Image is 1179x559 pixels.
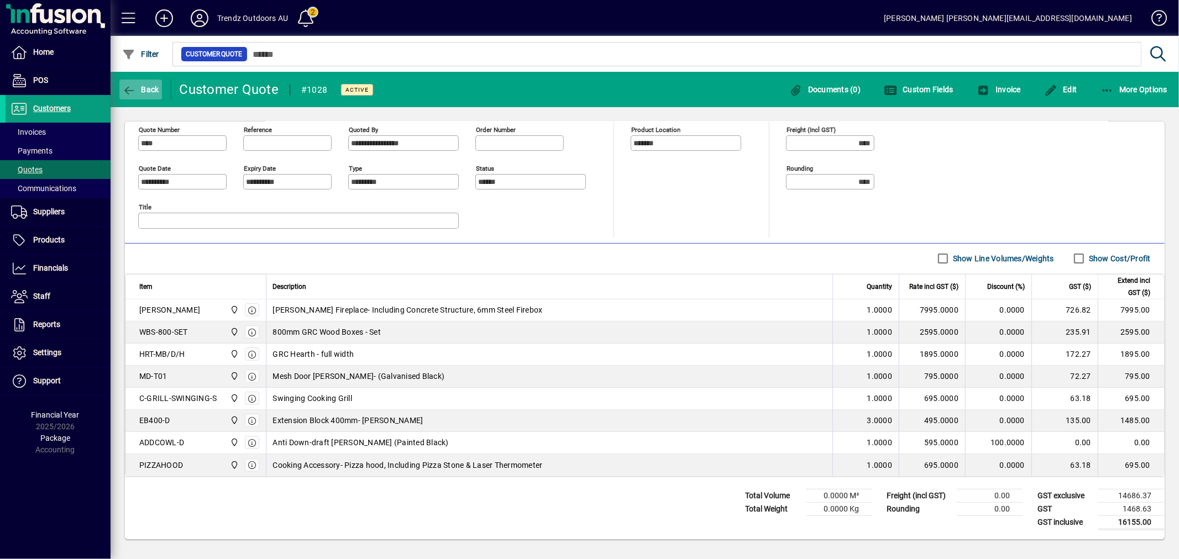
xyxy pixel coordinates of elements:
[1098,80,1171,99] button: More Options
[33,104,71,113] span: Customers
[227,348,240,360] span: Central
[6,367,111,395] a: Support
[273,304,543,315] span: [PERSON_NAME] Fireplace- Including Concrete Structure, 6mm Steel Firebox
[146,8,182,28] button: Add
[111,80,171,99] app-page-header-button: Back
[227,304,240,316] span: Central
[1105,275,1150,299] span: Extend incl GST ($)
[1098,299,1164,321] td: 7995.00
[1098,502,1165,515] td: 1468.63
[227,370,240,382] span: Central
[867,415,893,426] span: 3.0000
[273,415,423,426] span: Extension Block 400mm- [PERSON_NAME]
[806,489,872,502] td: 0.0000 M³
[1098,454,1164,476] td: 695.00
[1031,366,1098,388] td: 72.27
[139,304,200,315] div: [PERSON_NAME]
[1041,80,1080,99] button: Edit
[957,502,1023,515] td: 0.00
[11,128,46,136] span: Invoices
[1031,321,1098,344] td: 235.91
[139,349,185,360] div: HRT-MB/D/H
[6,160,111,179] a: Quotes
[906,460,958,471] div: 695.0000
[139,371,167,382] div: MD-T01
[965,299,1031,321] td: 0.0000
[867,349,893,360] span: 1.0000
[476,164,494,172] mat-label: Status
[965,410,1031,432] td: 0.0000
[906,304,958,315] div: 7995.0000
[789,85,861,94] span: Documents (0)
[1032,489,1098,502] td: GST exclusive
[906,437,958,448] div: 595.0000
[273,371,445,382] span: Mesh Door [PERSON_NAME]- (Galvanised Black)
[1031,299,1098,321] td: 726.82
[11,184,76,193] span: Communications
[244,164,276,172] mat-label: Expiry date
[957,489,1023,502] td: 0.00
[881,80,956,99] button: Custom Fields
[33,348,61,357] span: Settings
[33,376,61,385] span: Support
[139,393,217,404] div: C-GRILL-SWINGING-S
[6,311,111,339] a: Reports
[1032,515,1098,529] td: GST inclusive
[139,415,170,426] div: EB400-D
[227,414,240,426] span: Central
[227,459,240,471] span: Central
[273,460,543,471] span: Cooking Accessory- Pizza hood, Including Pizza Stone & Laser Thermometer
[1031,388,1098,410] td: 63.18
[806,502,872,515] td: 0.0000 Kg
[965,388,1031,410] td: 0.0000
[867,460,893,471] span: 1.0000
[33,263,68,272] span: Financials
[6,255,111,282] a: Financials
[965,366,1031,388] td: 0.0000
[273,437,449,448] span: Anti Down-draft [PERSON_NAME] (Painted Black)
[987,281,1025,293] span: Discount (%)
[139,125,180,133] mat-label: Quote number
[33,48,54,56] span: Home
[881,489,957,502] td: Freight (incl GST)
[122,50,159,59] span: Filter
[139,164,171,172] mat-label: Quote date
[273,326,381,337] span: 800mm GRC Wood Boxes - Set
[740,489,806,502] td: Total Volume
[186,49,243,60] span: Customer Quote
[884,85,953,94] span: Custom Fields
[974,80,1024,99] button: Invoice
[6,141,111,160] a: Payments
[6,283,111,310] a: Staff
[33,235,65,244] span: Products
[1031,432,1098,454] td: 0.00
[906,371,958,382] div: 795.0000
[1032,502,1098,515] td: GST
[217,9,288,27] div: Trendz Outdoors AU
[1098,344,1164,366] td: 1895.00
[787,164,813,172] mat-label: Rounding
[786,80,863,99] button: Documents (0)
[6,226,111,254] a: Products
[1087,253,1151,264] label: Show Cost/Profit
[1098,515,1165,529] td: 16155.00
[6,339,111,367] a: Settings
[122,85,159,94] span: Back
[977,85,1021,94] span: Invoice
[349,125,378,133] mat-label: Quoted by
[139,326,188,337] div: WBS-800-SET
[273,349,354,360] span: GRC Hearth - full width
[867,326,893,337] span: 1.0000
[1069,281,1091,293] span: GST ($)
[867,437,893,448] span: 1.0000
[787,125,836,133] mat-label: Freight (incl GST)
[1031,454,1098,476] td: 63.18
[867,371,893,382] span: 1.0000
[906,415,958,426] div: 495.0000
[180,81,279,98] div: Customer Quote
[6,123,111,141] a: Invoices
[227,436,240,449] span: Central
[244,125,272,133] mat-label: Reference
[631,125,680,133] mat-label: Product location
[906,393,958,404] div: 695.0000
